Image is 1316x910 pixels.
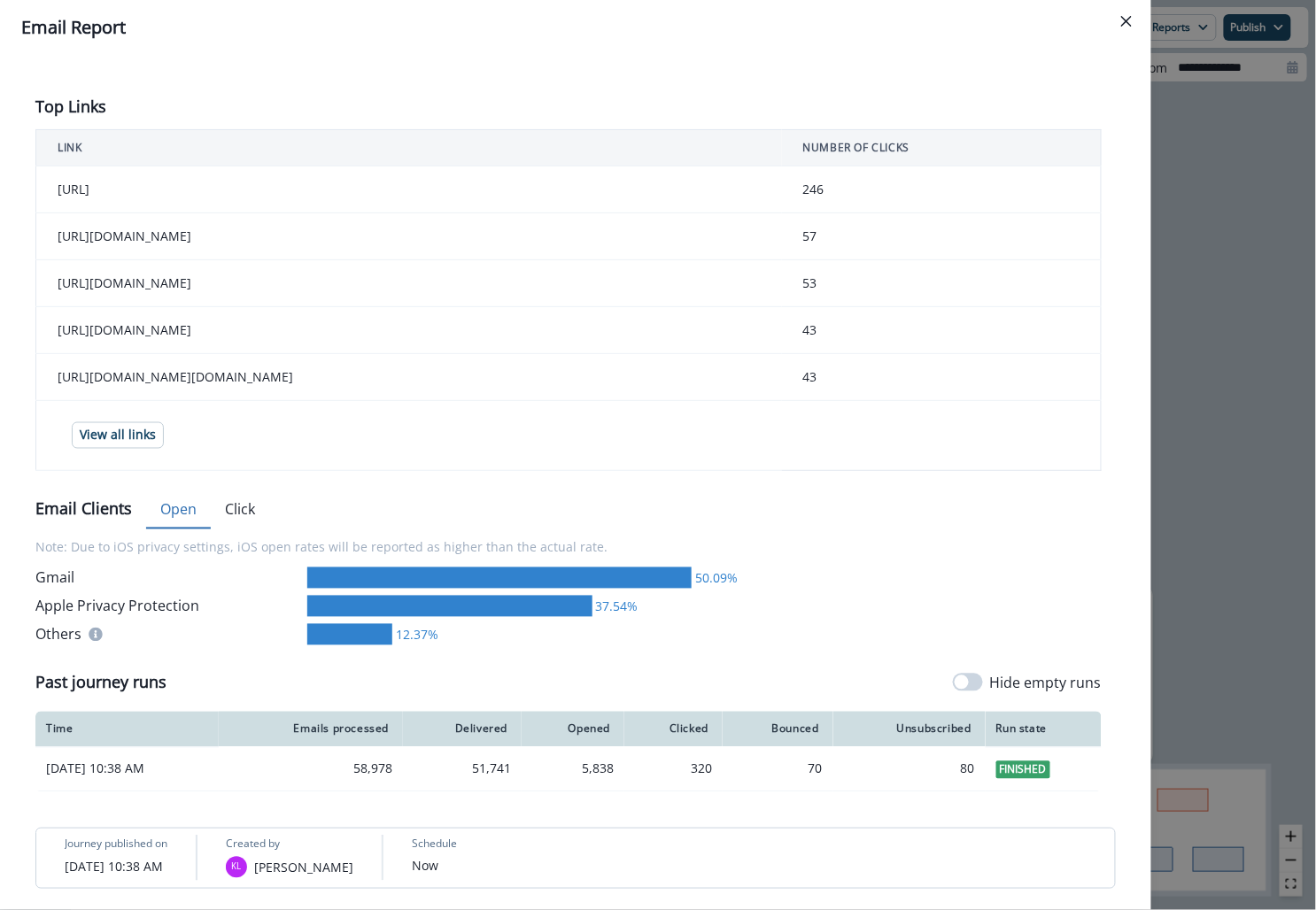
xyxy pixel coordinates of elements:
p: Created by [226,836,280,852]
td: 43 [782,307,1102,354]
div: 37.54% [592,598,639,616]
div: Email Report [21,14,1130,41]
div: 320 [635,760,712,778]
td: 57 [782,213,1102,260]
p: Top Links [35,95,106,119]
td: [URL][DOMAIN_NAME][DOMAIN_NAME] [36,354,782,401]
div: Opened [532,722,614,736]
td: 53 [782,260,1102,307]
td: [URL][DOMAIN_NAME] [36,213,782,260]
div: Run state [996,722,1091,736]
div: Emails processed [229,722,392,736]
div: 5,838 [532,760,614,778]
div: 58,978 [229,760,392,778]
div: Unsubscribed [844,722,975,736]
div: Clicked [635,722,712,736]
p: Journey published on [65,836,167,852]
div: 80 [844,760,975,778]
div: Apple Privacy Protection [35,596,300,617]
p: [DATE] 10:38 AM [46,760,208,778]
p: Note: Due to iOS privacy settings, iOS open rates will be reported as higher than the actual rate. [35,528,1102,567]
span: Finished [996,761,1050,779]
div: Delivered [414,722,511,736]
td: 43 [782,354,1102,401]
p: [PERSON_NAME] [254,858,353,876]
button: Open [146,492,211,529]
p: Now [412,857,438,875]
p: [DATE] 10:38 AM [65,857,163,875]
td: [URL][DOMAIN_NAME] [36,260,782,307]
div: 12.37% [392,626,438,644]
div: Others [35,624,300,645]
td: [URL] [36,166,782,213]
p: Past journey runs [35,670,166,694]
td: 246 [782,166,1102,213]
div: Bounced [733,722,823,736]
button: Close [1112,7,1141,35]
p: Hide empty runs [990,672,1102,693]
p: View all links [80,428,156,443]
div: Gmail [35,567,300,589]
div: 70 [733,760,823,778]
button: View all links [72,422,164,449]
th: NUMBER OF CLICKS [782,130,1102,166]
td: [URL][DOMAIN_NAME] [36,307,782,354]
div: 50.09% [692,569,738,588]
div: 51,741 [414,760,511,778]
th: LINK [36,130,782,166]
div: Time [46,722,208,736]
div: Kim Lu [232,863,242,872]
p: Schedule [412,836,457,852]
p: Email Clients [35,497,132,521]
button: Click [211,492,269,529]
